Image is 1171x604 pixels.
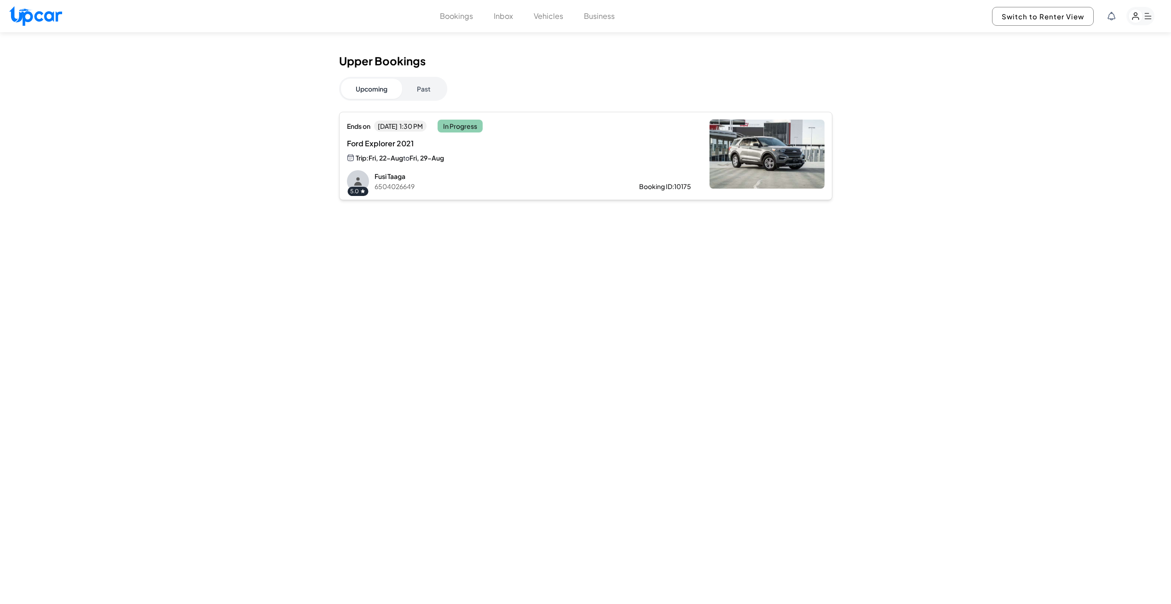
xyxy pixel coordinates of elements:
[584,11,615,22] button: Business
[9,6,62,26] img: Upcar Logo
[374,121,427,132] span: [DATE] 1:30 PM
[347,121,370,131] span: Ends on
[438,120,483,132] span: In Progress
[356,153,369,162] span: Trip:
[341,79,402,99] button: Upcoming
[710,120,825,189] img: Ford Explorer 2021
[440,11,473,22] button: Bookings
[347,138,536,149] span: Ford Explorer 2021
[410,154,444,162] span: Fri, 29-Aug
[375,182,610,191] p: 6504026649
[369,154,403,162] span: Fri, 22-Aug
[534,11,563,22] button: Vehicles
[403,154,410,162] span: to
[992,7,1094,26] button: Switch to Renter View
[494,11,513,22] button: Inbox
[375,172,610,181] p: Fusi Taaga
[639,182,691,191] div: Booking ID: 10175
[339,54,832,68] h1: Upper Bookings
[402,79,445,99] button: Past
[350,188,359,195] span: 5.0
